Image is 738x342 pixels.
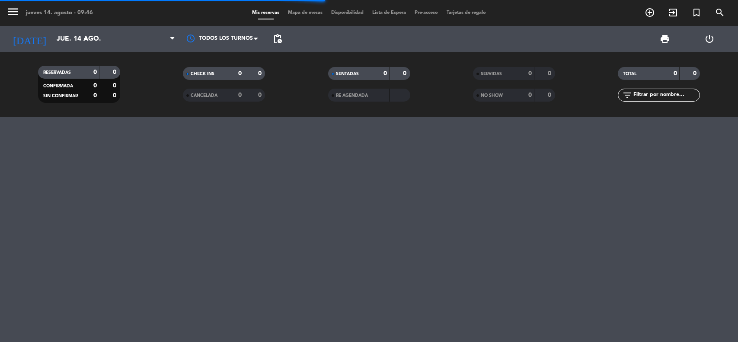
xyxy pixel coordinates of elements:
i: arrow_drop_down [80,34,91,44]
i: power_settings_new [704,34,715,44]
strong: 0 [238,92,242,98]
strong: 0 [403,70,408,77]
strong: 0 [258,92,263,98]
strong: 0 [258,70,263,77]
i: search [715,7,725,18]
strong: 0 [93,69,97,75]
i: exit_to_app [668,7,678,18]
strong: 0 [528,70,532,77]
strong: 0 [383,70,387,77]
i: menu [6,5,19,18]
span: pending_actions [272,34,283,44]
strong: 0 [238,70,242,77]
span: Disponibilidad [327,10,368,15]
i: filter_list [622,90,633,100]
span: RE AGENDADA [336,93,368,98]
span: TOTAL [623,72,636,76]
strong: 0 [674,70,677,77]
strong: 0 [93,83,97,89]
input: Filtrar por nombre... [633,90,700,100]
span: SIN CONFIRMAR [43,94,78,98]
span: SERVIDAS [481,72,502,76]
strong: 0 [548,70,553,77]
span: NO SHOW [481,93,503,98]
i: turned_in_not [691,7,702,18]
span: CONFIRMADA [43,84,73,88]
span: CANCELADA [191,93,217,98]
strong: 0 [113,69,118,75]
strong: 0 [548,92,553,98]
span: Mapa de mesas [284,10,327,15]
strong: 0 [113,83,118,89]
i: add_circle_outline [645,7,655,18]
span: Mis reservas [248,10,284,15]
span: Pre-acceso [410,10,442,15]
i: [DATE] [6,29,52,48]
div: jueves 14. agosto - 09:46 [26,9,93,17]
strong: 0 [528,92,532,98]
span: SENTADAS [336,72,359,76]
span: Lista de Espera [368,10,410,15]
span: CHECK INS [191,72,214,76]
span: RESERVADAS [43,70,71,75]
strong: 0 [93,93,97,99]
strong: 0 [113,93,118,99]
strong: 0 [693,70,698,77]
span: print [660,34,670,44]
div: LOG OUT [687,26,732,52]
button: menu [6,5,19,21]
span: Tarjetas de regalo [442,10,490,15]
